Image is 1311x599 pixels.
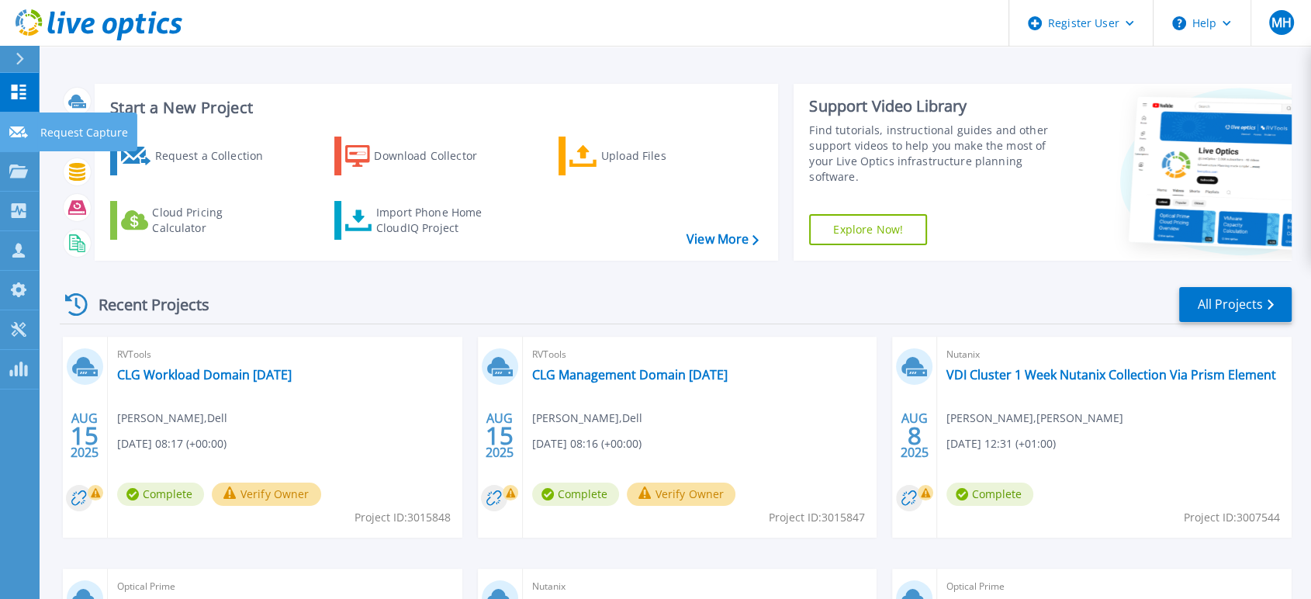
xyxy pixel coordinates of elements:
[60,286,230,324] div: Recent Projects
[117,367,292,383] a: CLG Workload Domain [DATE]
[946,578,1282,595] span: Optical Prime
[532,578,868,595] span: Nutanix
[532,483,619,506] span: Complete
[110,201,283,240] a: Cloud Pricing Calculator
[110,99,758,116] h3: Start a New Project
[601,140,725,171] div: Upload Files
[1179,287,1292,322] a: All Projects
[334,137,507,175] a: Download Collector
[376,205,497,236] div: Import Phone Home CloudIQ Project
[809,96,1061,116] div: Support Video Library
[1184,509,1280,526] span: Project ID: 3007544
[117,483,204,506] span: Complete
[152,205,276,236] div: Cloud Pricing Calculator
[1271,16,1291,29] span: MH
[627,483,736,506] button: Verify Owner
[117,346,453,363] span: RVTools
[946,435,1056,452] span: [DATE] 12:31 (+01:00)
[532,435,642,452] span: [DATE] 08:16 (+00:00)
[485,407,514,464] div: AUG 2025
[687,232,759,247] a: View More
[946,346,1282,363] span: Nutanix
[70,407,99,464] div: AUG 2025
[117,435,227,452] span: [DATE] 08:17 (+00:00)
[946,410,1123,427] span: [PERSON_NAME] , [PERSON_NAME]
[40,113,128,153] p: Request Capture
[946,367,1276,383] a: VDI Cluster 1 Week Nutanix Collection Via Prism Element
[908,429,922,442] span: 8
[374,140,498,171] div: Download Collector
[900,407,929,464] div: AUG 2025
[355,509,451,526] span: Project ID: 3015848
[117,578,453,595] span: Optical Prime
[486,429,514,442] span: 15
[154,140,278,171] div: Request a Collection
[117,410,227,427] span: [PERSON_NAME] , Dell
[212,483,321,506] button: Verify Owner
[532,367,728,383] a: CLG Management Domain [DATE]
[769,509,865,526] span: Project ID: 3015847
[71,429,99,442] span: 15
[532,346,868,363] span: RVTools
[809,123,1061,185] div: Find tutorials, instructional guides and other support videos to help you make the most of your L...
[559,137,732,175] a: Upload Files
[946,483,1033,506] span: Complete
[809,214,927,245] a: Explore Now!
[110,137,283,175] a: Request a Collection
[532,410,642,427] span: [PERSON_NAME] , Dell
